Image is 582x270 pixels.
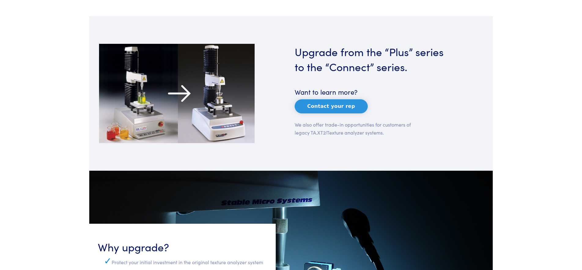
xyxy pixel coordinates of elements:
[295,121,411,136] p: We also offer trade-in opportunities for customers of legacy TA.XT2 Texture analyzer systems.
[295,87,450,97] h6: Want to learn more?
[99,44,255,143] img: upgrade-to-connect.jpg
[326,129,327,136] em: i
[295,44,450,74] h3: Upgrade from the “Plus” series to the “Connect” series.
[98,239,267,254] h3: Why upgrade?
[295,99,368,113] button: Contact your rep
